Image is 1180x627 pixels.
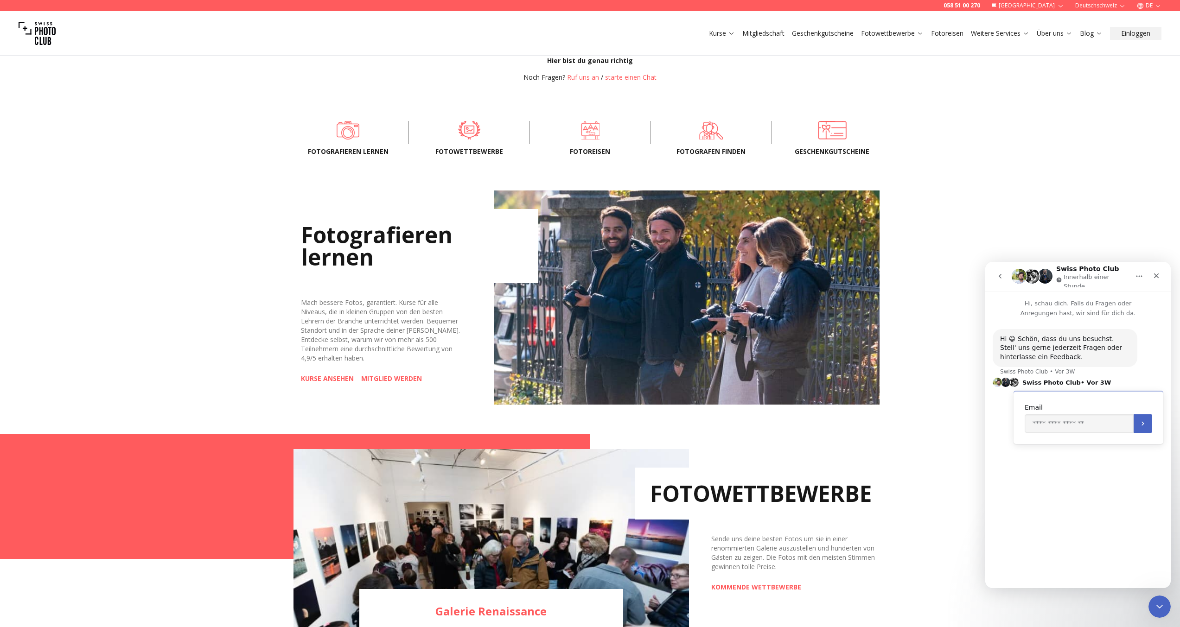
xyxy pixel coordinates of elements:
a: Geschenkgutscheine [787,121,878,139]
img: Swiss photo club [19,15,56,52]
span: Noch Fragen? [523,73,565,82]
button: Blog [1076,27,1106,40]
a: Weitere Services [971,29,1029,38]
a: Galerie Renaissance [359,604,623,619]
a: Blog [1080,29,1103,38]
a: KURSE ANSEHEN [301,374,354,383]
button: Kurse [705,27,739,40]
button: Fotowettbewerbe [857,27,927,40]
button: Fotoreisen [927,27,967,40]
button: Geschenkgutscheine [788,27,857,40]
a: Fotoreisen [545,121,636,139]
div: Sende uns deine besten Fotos um sie in einer renommierten Galerie auszustellen und hunderten von ... [711,534,887,571]
h2: FOTOWETTBEWERBE [635,468,887,519]
button: Mitgliedschaft [739,27,788,40]
h2: Fotografieren lernen [301,209,538,283]
span: Fotografieren lernen [303,147,394,156]
a: Kurse [709,29,735,38]
div: Hier bist du genau richtig [7,56,1173,65]
button: starte einen Chat [605,73,657,82]
span: Fotoreisen [545,147,636,156]
button: Einloggen [1110,27,1161,40]
div: / [523,73,657,82]
a: Fotografen finden [666,121,757,139]
button: Weitere Services [967,27,1033,40]
button: Über uns [1033,27,1076,40]
a: 058 51 00 270 [944,2,980,9]
a: Fotowettbewerbe [861,29,924,38]
a: Mitgliedschaft [742,29,785,38]
iframe: Intercom live chat [985,262,1171,588]
a: Über uns [1037,29,1072,38]
img: Learn Photography [494,190,880,405]
a: Geschenkgutscheine [792,29,854,38]
a: Fotoreisen [931,29,963,38]
iframe: Intercom live chat [1148,595,1171,618]
div: Mach bessere Fotos, garantiert. Kurse für alle Niveaus, die in kleinen Gruppen von den besten Leh... [301,298,464,363]
a: Ruf uns an [567,73,599,82]
span: Fotowettbewerbe [424,147,515,156]
span: Fotografen finden [666,147,757,156]
a: MITGLIED WERDEN [361,374,422,383]
a: Fotowettbewerbe [424,121,515,139]
a: KOMMENDE WETTBEWERBE [711,583,801,592]
span: Geschenkgutscheine [787,147,878,156]
a: Fotografieren lernen [303,121,394,139]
